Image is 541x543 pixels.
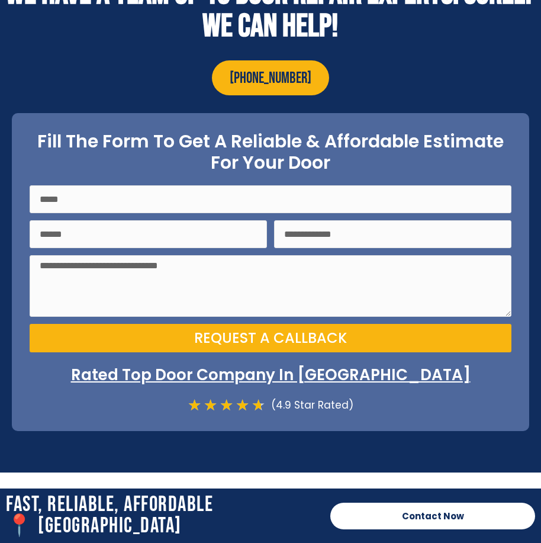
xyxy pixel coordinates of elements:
[402,512,464,520] span: Contact Now
[30,324,511,352] button: Request a Callback
[188,397,265,413] div: 4.7/5
[252,397,265,413] i: ★
[265,397,353,413] div: (4.9 Star Rated)
[30,131,511,173] h2: Fill The Form To Get A Reliable & Affordable Estimate For Your Door
[230,69,311,88] span: [PHONE_NUMBER]
[30,364,511,385] p: Rated Top Door Company In [GEOGRAPHIC_DATA]
[194,331,347,345] span: Request a Callback
[6,494,318,537] h2: Fast, Reliable, Affordable 📍 [GEOGRAPHIC_DATA]
[30,185,511,359] form: On Point Locksmith
[220,397,233,413] i: ★
[236,397,249,413] i: ★
[188,397,201,413] i: ★
[204,397,217,413] i: ★
[330,503,535,529] a: Contact Now
[212,60,329,95] a: [PHONE_NUMBER]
